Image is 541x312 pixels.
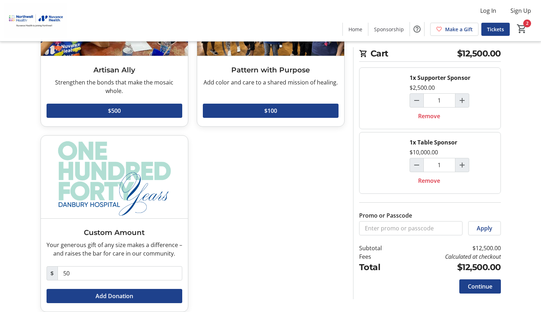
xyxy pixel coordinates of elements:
input: Enter promo or passcode [359,221,462,235]
a: Home [343,23,368,36]
td: Subtotal [359,244,400,252]
button: Cart [515,22,528,35]
img: Nuvance Health's Logo [4,3,67,38]
span: Make a Gift [445,26,473,33]
td: Calculated at checkout [400,252,501,261]
span: Add Donation [96,292,133,300]
button: Apply [468,221,501,235]
button: Sign Up [505,5,537,16]
img: Custom Amount [41,136,188,218]
button: Remove [410,174,449,188]
span: Sign Up [510,6,531,15]
span: Sponsorship [374,26,404,33]
div: 1x Supporter Sponsor [410,73,470,82]
div: Strengthen the bonds that make the mosaic whole. [47,78,182,95]
div: $2,500.00 [410,83,435,92]
input: Donation Amount [58,266,182,280]
span: Home [348,26,362,33]
span: Log In [480,6,496,15]
div: $10,000.00 [410,148,438,157]
h3: Artisan Ally [47,65,182,75]
div: Your generous gift of any size makes a difference – and raises the bar for care in our community. [47,241,182,258]
button: Add Donation [47,289,182,303]
button: Increment by one [455,94,469,107]
button: Decrement by one [410,158,423,172]
button: $100 [203,104,339,118]
button: Help [410,22,424,36]
div: Add color and care to a shared mission of healing. [203,78,339,87]
button: Log In [475,5,502,16]
span: $500 [108,106,121,115]
button: Continue [459,279,501,294]
img: Supporter Sponsor [359,68,404,129]
h3: Custom Amount [47,227,182,238]
button: Decrement by one [410,94,423,107]
td: Total [359,261,400,274]
span: Remove [418,112,440,120]
h2: Cart [359,47,501,62]
td: $12,500.00 [400,244,501,252]
span: Apply [477,224,492,232]
td: Fees [359,252,400,261]
a: Tickets [481,23,510,36]
a: Sponsorship [368,23,410,36]
label: Promo or Passcode [359,211,412,220]
input: Table Sponsor Quantity [423,158,455,172]
span: Tickets [487,26,504,33]
img: Table Sponsor [359,132,404,193]
span: $12,500.00 [457,47,501,60]
button: Increment by one [455,158,469,172]
div: 1x Table Sponsor [410,138,457,147]
a: Make a Gift [430,23,478,36]
td: $12,500.00 [400,261,501,274]
button: $500 [47,104,182,118]
span: $ [47,266,58,280]
button: Remove [410,109,449,123]
input: Supporter Sponsor Quantity [423,93,455,108]
span: $100 [264,106,277,115]
span: Continue [468,282,492,291]
span: Remove [418,176,440,185]
h3: Pattern with Purpose [203,65,339,75]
